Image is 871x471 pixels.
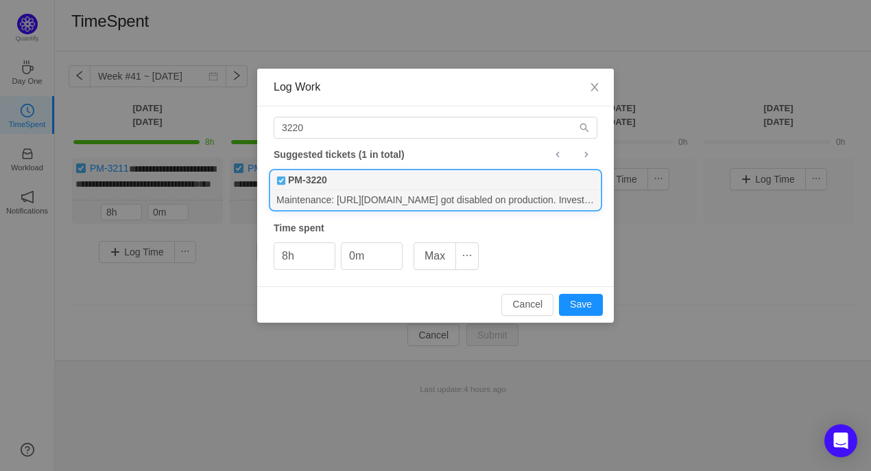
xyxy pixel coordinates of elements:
button: Save [559,294,603,316]
input: Search [274,117,597,139]
img: 10738 [276,176,286,185]
b: PM-3220 [288,173,327,187]
div: Time spent [274,221,597,235]
button: Close [575,69,614,107]
div: Open Intercom Messenger [824,424,857,457]
button: icon: ellipsis [455,242,479,270]
button: Cancel [501,294,553,316]
div: Suggested tickets (1 in total) [274,146,597,163]
button: Max [414,242,456,270]
div: Maintenance: [URL][DOMAIN_NAME] got disabled on production. Investigate and fix. [271,190,600,209]
div: Log Work [274,80,597,95]
i: icon: close [589,82,600,93]
i: icon: search [580,123,589,133]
